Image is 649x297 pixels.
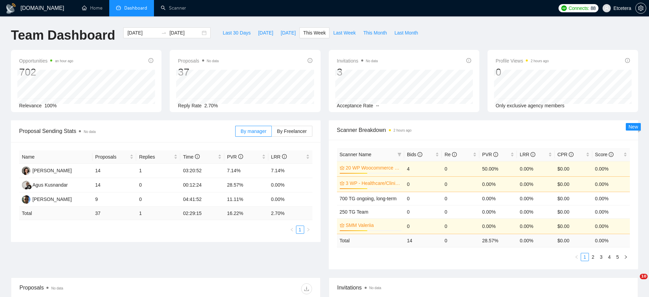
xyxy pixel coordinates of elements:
[93,207,137,220] td: 37
[277,27,299,38] button: [DATE]
[93,178,137,192] td: 14
[340,223,344,228] span: crown
[93,150,137,164] th: Proposals
[442,161,479,176] td: 0
[479,218,517,234] td: 0.00%
[517,218,554,234] td: 0.00%
[5,3,16,14] img: logo
[496,66,549,79] div: 0
[207,59,219,63] span: No data
[445,152,457,157] span: Re
[32,181,68,189] div: Agus Kusnandar
[296,226,304,233] a: 1
[396,149,403,160] span: filter
[555,218,592,234] td: $0.00
[569,152,574,157] span: info-circle
[93,164,137,178] td: 14
[180,207,224,220] td: 02:29:15
[136,164,180,178] td: 1
[346,164,400,172] a: 20 WP Woocommerce ([PERSON_NAME])
[195,154,200,159] span: info-circle
[11,27,115,43] h1: Team Dashboard
[22,195,30,204] img: AP
[479,176,517,192] td: 0.00%
[614,253,621,261] a: 5
[359,27,391,38] button: This Month
[136,207,180,220] td: 1
[592,176,630,192] td: 0.00%
[178,66,218,79] div: 37
[517,205,554,218] td: 0.00%
[281,29,296,37] span: [DATE]
[204,103,218,108] span: 2.70%
[592,234,630,247] td: 0.00 %
[517,192,554,205] td: 0.00%
[82,5,102,11] a: homeHome
[625,58,630,63] span: info-circle
[227,154,243,160] span: PVR
[636,5,646,11] span: setting
[27,185,32,189] img: gigradar-bm.png
[591,4,596,12] span: 88
[555,161,592,176] td: $0.00
[290,228,294,232] span: left
[169,29,200,37] input: End date
[224,192,268,207] td: 11.11%
[479,234,517,247] td: 28.57 %
[329,27,359,38] button: Last Week
[592,192,630,205] td: 0.00%
[301,283,312,294] button: download
[531,59,549,63] time: 2 hours ago
[304,226,312,234] button: right
[268,164,312,178] td: 7.14%
[496,57,549,65] span: Profile Views
[178,103,201,108] span: Reply Rate
[282,154,287,159] span: info-circle
[597,253,605,261] a: 3
[22,196,72,202] a: AP[PERSON_NAME]
[258,29,273,37] span: [DATE]
[366,59,378,63] span: No data
[337,283,630,292] span: Invitations
[391,27,422,38] button: Last Month
[635,3,646,14] button: setting
[136,178,180,192] td: 0
[340,152,371,157] span: Scanner Name
[288,226,296,234] button: left
[397,152,401,157] span: filter
[592,161,630,176] td: 0.00%
[597,253,605,261] li: 3
[340,196,397,201] a: 700 TG ongoing, long-term
[337,66,378,79] div: 3
[19,207,93,220] td: Total
[517,176,554,192] td: 0.00%
[19,127,235,135] span: Proposal Sending Stats
[561,5,567,11] img: upwork-logo.png
[340,209,368,215] a: 250 TG Team
[346,179,400,187] a: 3 WP - Healthcare/Clinic/Wellness/Beauty (Dima N)
[219,27,254,38] button: Last 30 Days
[589,253,597,261] li: 2
[581,253,589,261] li: 1
[404,234,442,247] td: 14
[19,57,73,65] span: Opportunities
[180,192,224,207] td: 04:41:52
[139,153,172,161] span: Replies
[573,253,581,261] button: left
[609,152,613,157] span: info-circle
[277,129,307,134] span: By Freelancer
[180,178,224,192] td: 00:12:24
[346,221,400,229] a: SMM Valeriia
[442,176,479,192] td: 0
[22,167,72,173] a: TT[PERSON_NAME]
[626,274,642,290] iframe: Intercom live chat
[306,228,310,232] span: right
[394,29,418,37] span: Last Month
[22,181,30,189] img: AK
[493,152,498,157] span: info-circle
[466,58,471,63] span: info-circle
[340,181,344,186] span: crown
[555,234,592,247] td: $ 0.00
[32,167,72,174] div: [PERSON_NAME]
[629,124,638,130] span: New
